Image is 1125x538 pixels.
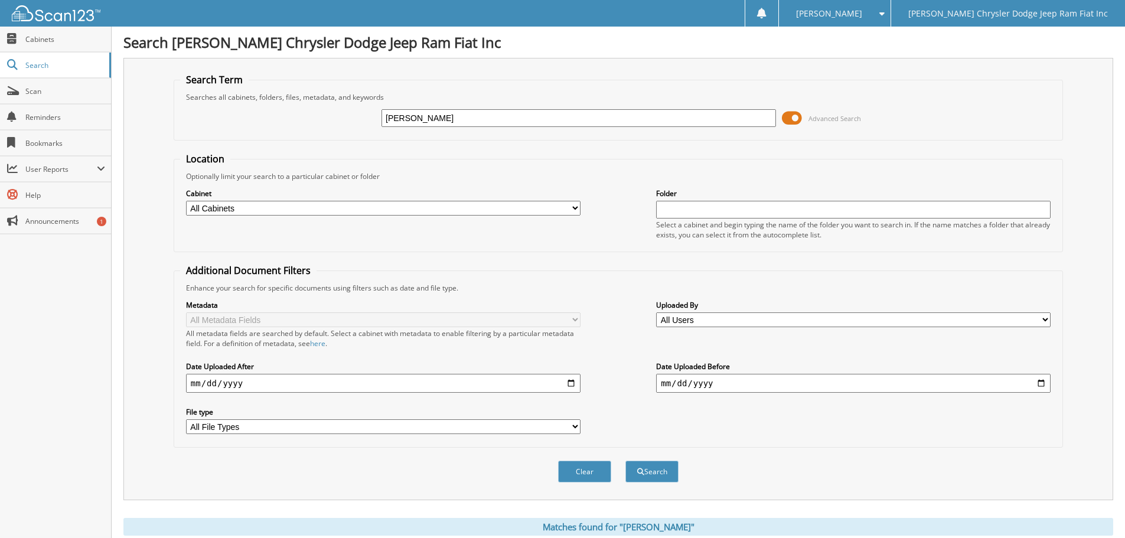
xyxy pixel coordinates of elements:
[123,32,1113,52] h1: Search [PERSON_NAME] Chrysler Dodge Jeep Ram Fiat Inc
[25,112,105,122] span: Reminders
[97,217,106,226] div: 1
[25,164,97,174] span: User Reports
[186,361,581,371] label: Date Uploaded After
[656,220,1051,240] div: Select a cabinet and begin typing the name of the folder you want to search in. If the name match...
[186,188,581,198] label: Cabinet
[625,461,679,482] button: Search
[180,152,230,165] legend: Location
[186,407,581,417] label: File type
[180,73,249,86] legend: Search Term
[25,190,105,200] span: Help
[558,461,611,482] button: Clear
[123,518,1113,536] div: Matches found for "[PERSON_NAME]"
[12,5,100,21] img: scan123-logo-white.svg
[180,264,317,277] legend: Additional Document Filters
[186,300,581,310] label: Metadata
[25,34,105,44] span: Cabinets
[656,361,1051,371] label: Date Uploaded Before
[186,374,581,393] input: start
[656,188,1051,198] label: Folder
[796,10,862,17] span: [PERSON_NAME]
[908,10,1108,17] span: [PERSON_NAME] Chrysler Dodge Jeep Ram Fiat Inc
[25,86,105,96] span: Scan
[25,138,105,148] span: Bookmarks
[186,328,581,348] div: All metadata fields are searched by default. Select a cabinet with metadata to enable filtering b...
[25,216,105,226] span: Announcements
[180,92,1056,102] div: Searches all cabinets, folders, files, metadata, and keywords
[656,374,1051,393] input: end
[180,283,1056,293] div: Enhance your search for specific documents using filters such as date and file type.
[180,171,1056,181] div: Optionally limit your search to a particular cabinet or folder
[656,300,1051,310] label: Uploaded By
[310,338,325,348] a: here
[25,60,103,70] span: Search
[808,114,861,123] span: Advanced Search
